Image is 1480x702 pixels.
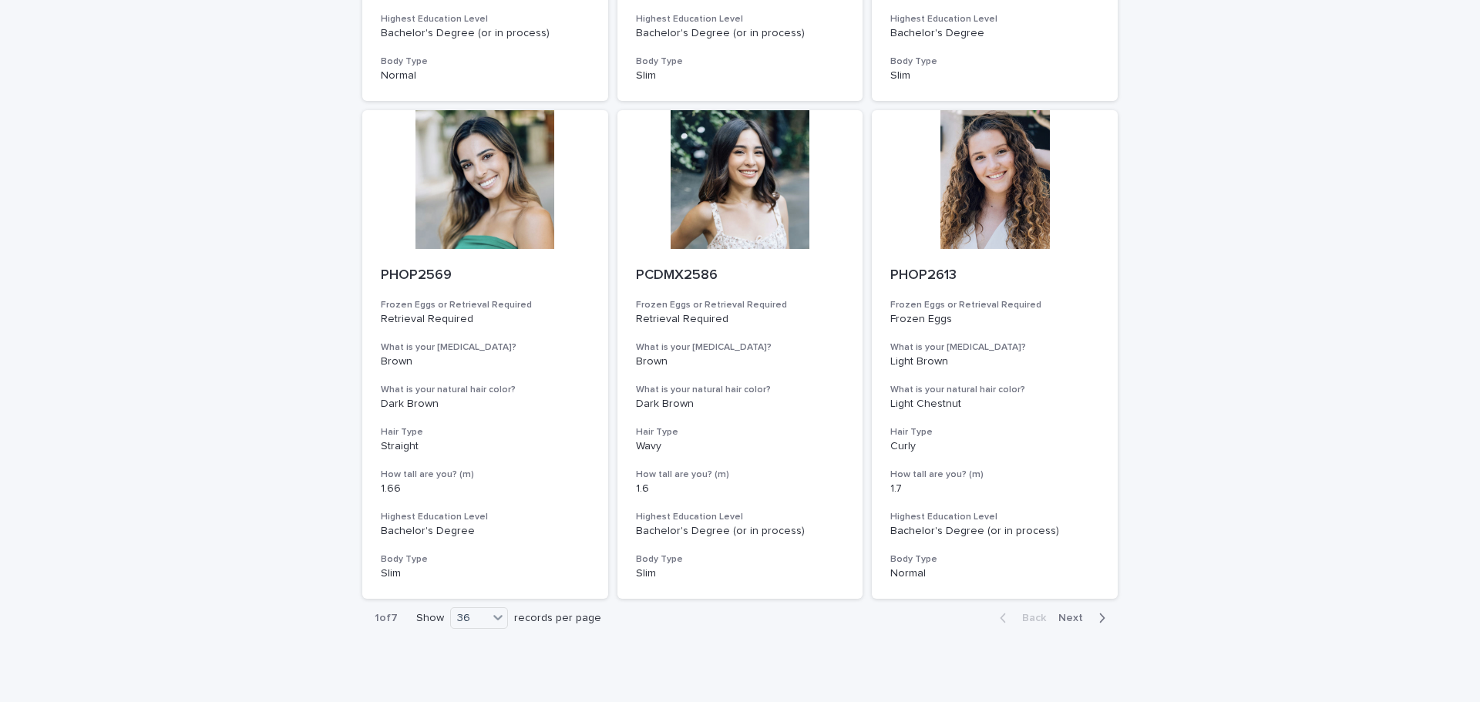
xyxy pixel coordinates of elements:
[636,567,845,580] p: Slim
[636,482,845,495] p: 1.6
[890,355,1099,368] p: Light Brown
[636,341,845,354] h3: What is your [MEDICAL_DATA]?
[514,612,601,625] p: records per page
[890,426,1099,438] h3: Hair Type
[890,313,1099,326] p: Frozen Eggs
[381,553,590,566] h3: Body Type
[890,511,1099,523] h3: Highest Education Level
[890,27,1099,40] p: Bachelor's Degree
[636,355,845,368] p: Brown
[362,600,410,637] p: 1 of 7
[381,567,590,580] p: Slim
[636,69,845,82] p: Slim
[890,13,1099,25] h3: Highest Education Level
[381,13,590,25] h3: Highest Education Level
[890,267,1099,284] p: PHOP2613
[890,469,1099,481] h3: How tall are you? (m)
[381,384,590,396] h3: What is your natural hair color?
[362,110,608,600] a: PHOP2569Frozen Eggs or Retrieval RequiredRetrieval RequiredWhat is your [MEDICAL_DATA]?BrownWhat ...
[636,469,845,481] h3: How tall are you? (m)
[381,69,590,82] p: Normal
[636,398,845,411] p: Dark Brown
[636,525,845,538] p: Bachelor's Degree (or in process)
[890,398,1099,411] p: Light Chestnut
[381,525,590,538] p: Bachelor's Degree
[381,313,590,326] p: Retrieval Required
[381,511,590,523] h3: Highest Education Level
[890,567,1099,580] p: Normal
[416,612,444,625] p: Show
[381,426,590,438] h3: Hair Type
[1052,611,1118,625] button: Next
[636,553,845,566] h3: Body Type
[987,611,1052,625] button: Back
[636,426,845,438] h3: Hair Type
[1058,613,1092,623] span: Next
[890,482,1099,495] p: 1.7
[636,55,845,68] h3: Body Type
[636,13,845,25] h3: Highest Education Level
[636,299,845,311] h3: Frozen Eggs or Retrieval Required
[636,384,845,396] h3: What is your natural hair color?
[636,313,845,326] p: Retrieval Required
[890,525,1099,538] p: Bachelor's Degree (or in process)
[890,553,1099,566] h3: Body Type
[381,355,590,368] p: Brown
[381,27,590,40] p: Bachelor's Degree (or in process)
[381,267,590,284] p: PHOP2569
[890,299,1099,311] h3: Frozen Eggs or Retrieval Required
[381,482,590,495] p: 1.66
[636,511,845,523] h3: Highest Education Level
[381,440,590,453] p: Straight
[890,440,1099,453] p: Curly
[381,398,590,411] p: Dark Brown
[890,55,1099,68] h3: Body Type
[890,69,1099,82] p: Slim
[890,384,1099,396] h3: What is your natural hair color?
[636,440,845,453] p: Wavy
[381,55,590,68] h3: Body Type
[381,341,590,354] h3: What is your [MEDICAL_DATA]?
[1013,613,1046,623] span: Back
[636,267,845,284] p: PCDMX2586
[872,110,1118,600] a: PHOP2613Frozen Eggs or Retrieval RequiredFrozen EggsWhat is your [MEDICAL_DATA]?Light BrownWhat i...
[381,469,590,481] h3: How tall are you? (m)
[890,341,1099,354] h3: What is your [MEDICAL_DATA]?
[636,27,845,40] p: Bachelor's Degree (or in process)
[617,110,863,600] a: PCDMX2586Frozen Eggs or Retrieval RequiredRetrieval RequiredWhat is your [MEDICAL_DATA]?BrownWhat...
[451,610,488,626] div: 36
[381,299,590,311] h3: Frozen Eggs or Retrieval Required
